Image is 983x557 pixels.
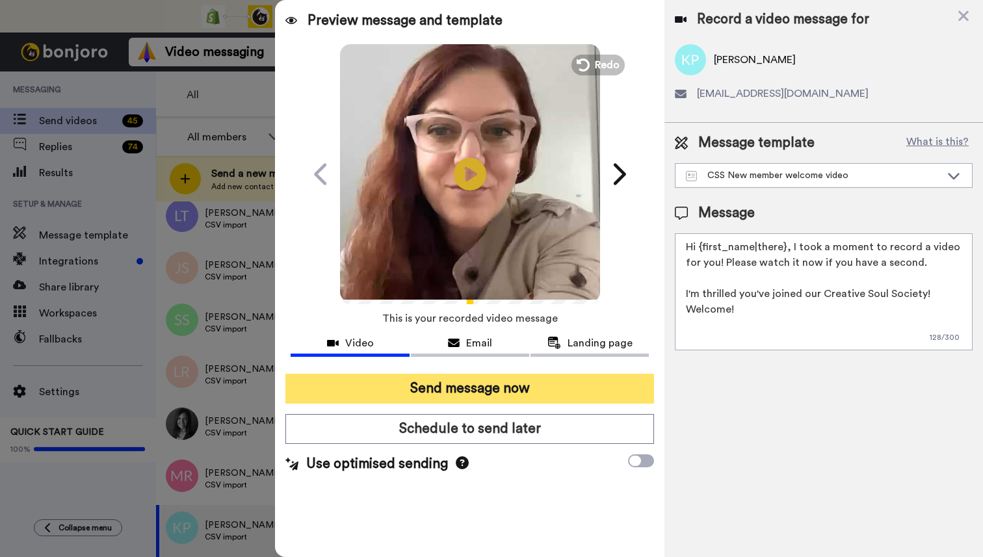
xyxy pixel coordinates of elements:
[285,374,654,404] button: Send message now
[698,203,755,223] span: Message
[306,454,448,474] span: Use optimised sending
[686,169,941,182] div: CSS New member welcome video
[568,335,633,351] span: Landing page
[345,335,374,351] span: Video
[285,414,654,444] button: Schedule to send later
[382,304,558,333] span: This is your recorded video message
[686,171,697,181] img: Message-temps.svg
[466,335,492,351] span: Email
[675,233,973,350] textarea: Hi {first_name|there}, I took a moment to record a video for you! Please watch it now if you have...
[698,133,815,153] span: Message template
[902,133,973,153] button: What is this?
